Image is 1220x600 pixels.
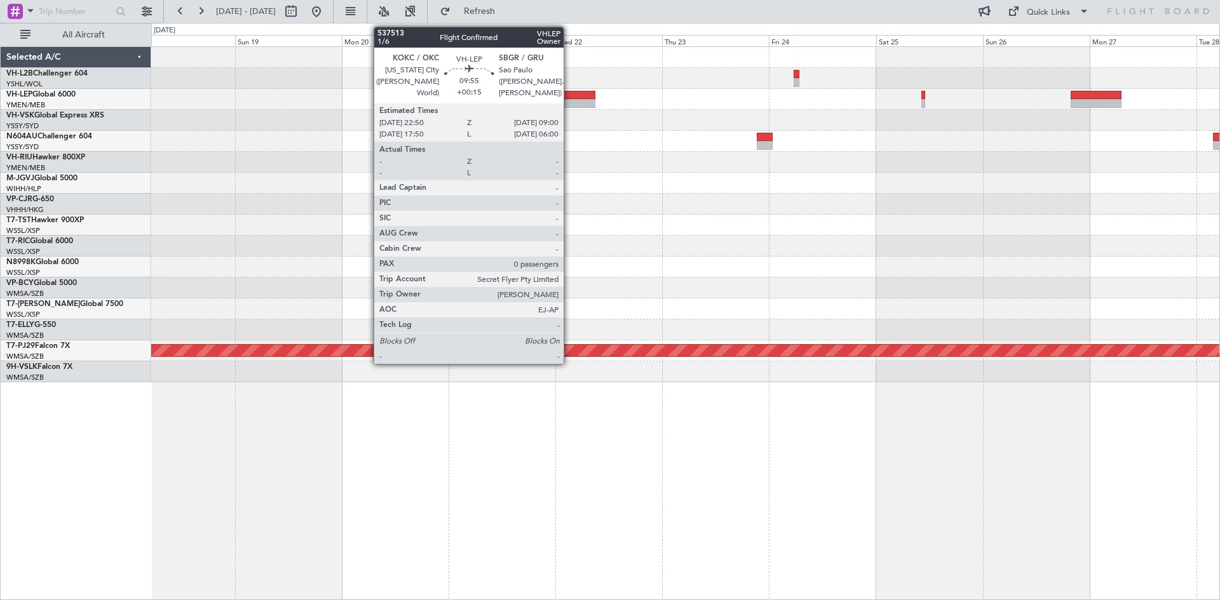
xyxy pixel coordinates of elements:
[6,279,34,287] span: VP-BCY
[6,289,44,298] a: WMSA/SZB
[6,121,39,131] a: YSSY/SYD
[6,342,35,350] span: T7-PJ29
[6,154,32,161] span: VH-RIU
[449,35,555,46] div: Tue 21
[876,35,983,46] div: Sat 25
[6,91,32,98] span: VH-LEP
[154,25,175,36] div: [DATE]
[6,100,45,110] a: YMEN/MEB
[6,196,32,203] span: VP-CJR
[6,217,31,224] span: T7-TST
[6,258,36,266] span: N8998K
[342,35,449,46] div: Mon 20
[216,6,276,17] span: [DATE] - [DATE]
[128,35,235,46] div: Sat 18
[6,321,34,329] span: T7-ELLY
[6,258,79,266] a: N8998KGlobal 6000
[6,112,34,119] span: VH-VSK
[235,35,342,46] div: Sun 19
[6,373,44,382] a: WMSA/SZB
[1001,1,1095,22] button: Quick Links
[6,363,72,371] a: 9H-VSLKFalcon 7X
[6,300,80,308] span: T7-[PERSON_NAME]
[6,163,45,173] a: YMEN/MEB
[6,154,85,161] a: VH-RIUHawker 800XP
[6,70,88,77] a: VH-L2BChallenger 604
[6,184,41,194] a: WIHH/HLP
[6,91,76,98] a: VH-LEPGlobal 6000
[6,217,84,224] a: T7-TSTHawker 900XP
[1090,35,1196,46] div: Mon 27
[6,352,44,361] a: WMSA/SZB
[6,133,92,140] a: N604AUChallenger 604
[6,133,37,140] span: N604AU
[453,7,506,16] span: Refresh
[33,30,134,39] span: All Aircraft
[6,205,44,215] a: VHHH/HKG
[6,70,33,77] span: VH-L2B
[6,175,34,182] span: M-JGVJ
[6,196,54,203] a: VP-CJRG-650
[39,2,112,21] input: Trip Number
[6,331,44,340] a: WMSA/SZB
[6,310,40,319] a: WSSL/XSP
[6,237,30,245] span: T7-RIC
[6,237,73,245] a: T7-RICGlobal 6000
[6,142,39,152] a: YSSY/SYD
[6,268,40,277] a: WSSL/XSP
[6,79,43,89] a: YSHL/WOL
[983,35,1090,46] div: Sun 26
[14,25,138,45] button: All Aircraft
[769,35,876,46] div: Fri 24
[6,321,56,329] a: T7-ELLYG-550
[662,35,769,46] div: Thu 23
[6,112,104,119] a: VH-VSKGlobal Express XRS
[6,363,37,371] span: 9H-VSLK
[1027,6,1070,19] div: Quick Links
[6,279,77,287] a: VP-BCYGlobal 5000
[6,300,123,308] a: T7-[PERSON_NAME]Global 7500
[6,247,40,257] a: WSSL/XSP
[6,342,70,350] a: T7-PJ29Falcon 7X
[6,226,40,236] a: WSSL/XSP
[434,1,510,22] button: Refresh
[6,175,78,182] a: M-JGVJGlobal 5000
[555,35,662,46] div: Wed 22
